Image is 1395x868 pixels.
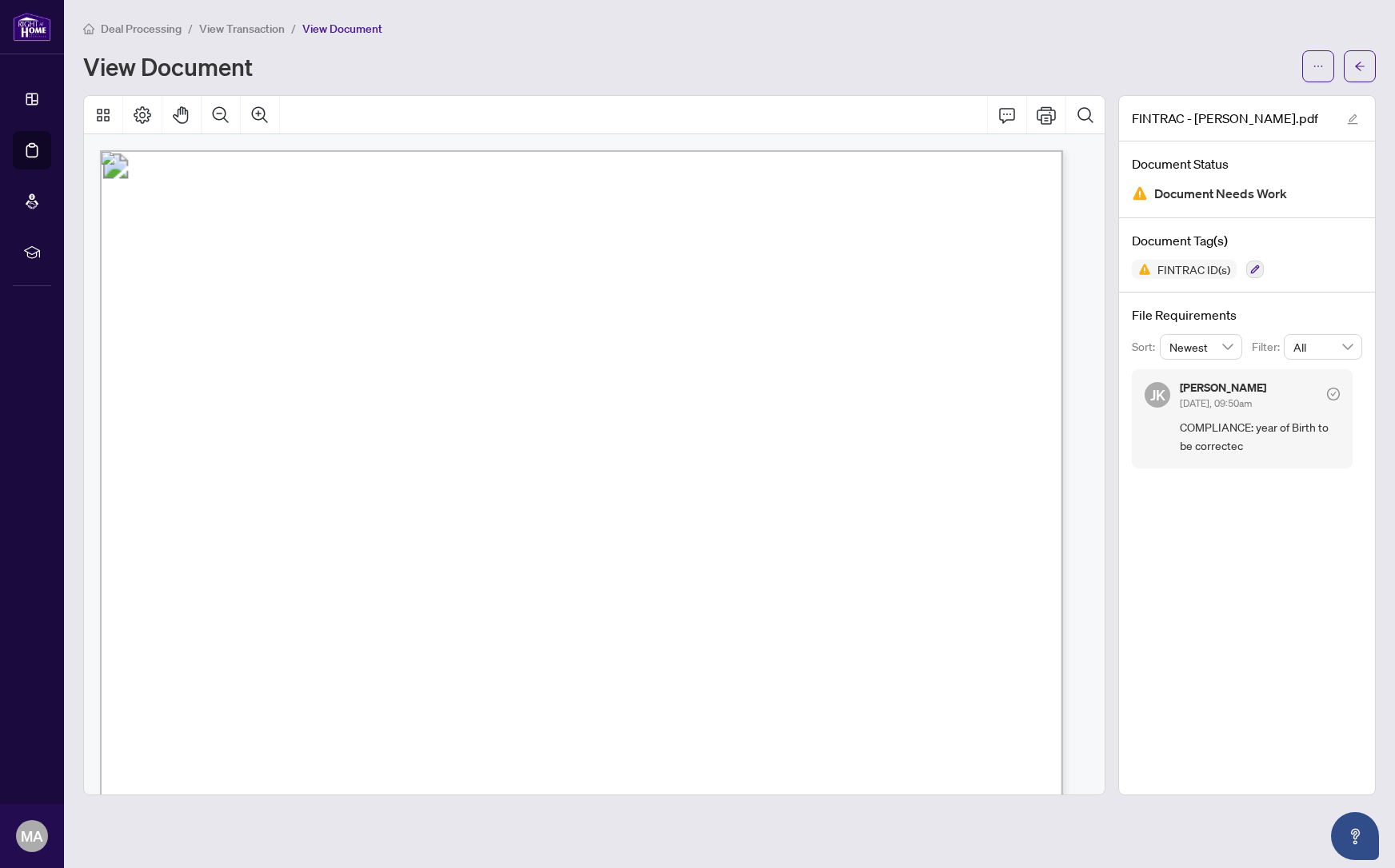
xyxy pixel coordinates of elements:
span: ellipsis [1313,61,1324,72]
img: Status Icon [1132,260,1151,279]
button: Open asap [1331,812,1379,860]
h4: File Requirements [1132,305,1362,325]
span: All [1293,335,1353,359]
span: Newest [1169,335,1233,359]
p: Sort: [1132,338,1160,356]
span: FINTRAC ID(s) [1151,264,1237,275]
span: FINTRAC - [PERSON_NAME].pdf [1132,109,1318,128]
li: / [291,19,296,38]
span: View Document [302,22,382,36]
h4: Document Tag(s) [1132,231,1362,250]
li: / [188,19,193,38]
img: Document Status [1132,185,1148,201]
img: logo [13,12,51,42]
span: [DATE], 09:50am [1180,397,1252,409]
h4: Document Status [1132,154,1362,173]
span: JK [1150,384,1165,406]
span: MA [21,825,43,847]
span: check-circle [1327,388,1340,400]
span: arrow-left [1354,61,1365,72]
h1: View Document [83,54,253,79]
span: COMPLIANCE: year of Birth to be correctec [1180,418,1340,456]
span: edit [1347,113,1358,125]
span: Deal Processing [101,22,182,36]
span: View Transaction [199,22,285,36]
span: Document Needs Work [1154,183,1287,205]
p: Filter: [1252,338,1284,356]
span: home [83,23,94,34]
h5: [PERSON_NAME] [1180,382,1266,393]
